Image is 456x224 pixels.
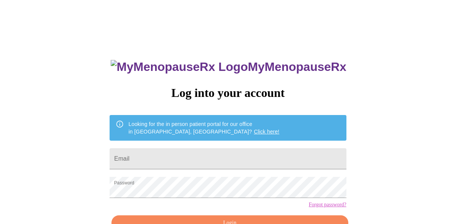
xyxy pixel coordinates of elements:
[254,129,279,135] a: Click here!
[111,60,346,74] h3: MyMenopauseRx
[110,86,346,100] h3: Log into your account
[128,117,279,138] div: Looking for the in person patient portal for our office in [GEOGRAPHIC_DATA], [GEOGRAPHIC_DATA]?
[309,202,346,208] a: Forgot password?
[111,60,248,74] img: MyMenopauseRx Logo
